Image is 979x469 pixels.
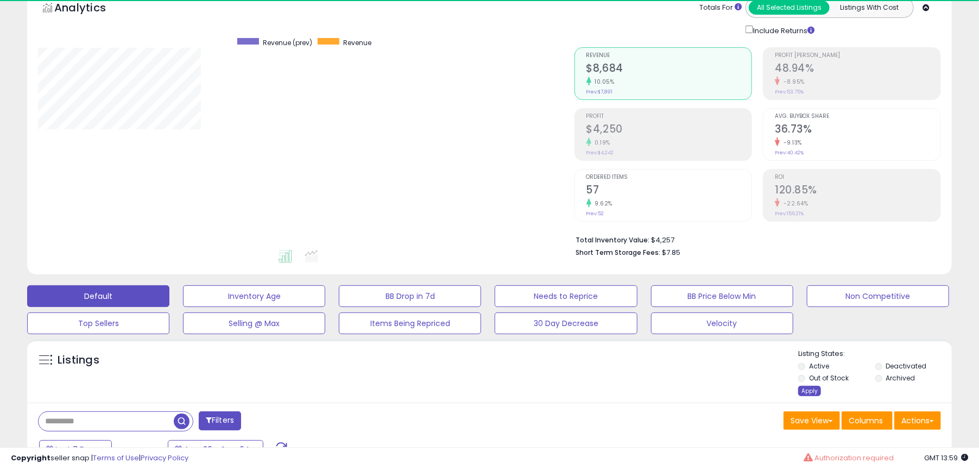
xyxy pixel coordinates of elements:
[27,312,169,334] button: Top Sellers
[807,285,949,307] button: Non Competitive
[798,386,821,396] div: Apply
[842,411,893,430] button: Columns
[495,312,637,334] button: 30 Day Decrease
[775,149,804,156] small: Prev: 40.42%
[576,233,933,246] li: $4,257
[339,312,481,334] button: Items Being Repriced
[183,285,325,307] button: Inventory Age
[586,62,752,77] h2: $8,684
[11,453,188,464] div: seller snap | |
[798,349,952,359] p: Listing States:
[591,78,615,86] small: 10.05%
[775,174,940,180] span: ROI
[737,23,827,36] div: Include Returns
[339,285,481,307] button: BB Drop in 7d
[849,415,883,426] span: Columns
[141,453,188,463] a: Privacy Policy
[775,123,940,137] h2: 36.73%
[576,248,661,257] b: Short Term Storage Fees:
[651,285,793,307] button: BB Price Below Min
[780,199,809,208] small: -22.64%
[586,174,752,180] span: Ordered Items
[168,440,263,459] button: Aug-29 - Sep-04
[343,38,371,47] span: Revenue
[586,89,613,95] small: Prev: $7,891
[894,411,941,430] button: Actions
[113,445,163,455] span: Compared to:
[591,199,613,208] small: 9.62%
[591,139,611,147] small: 0.19%
[924,453,968,463] span: 2025-09-12 13:59 GMT
[11,453,50,463] strong: Copyright
[183,312,325,334] button: Selling @ Max
[775,89,804,95] small: Prev: 53.75%
[586,184,752,198] h2: 57
[809,373,849,383] label: Out of Stock
[809,361,829,371] label: Active
[775,62,940,77] h2: 48.94%
[749,1,830,15] button: All Selected Listings
[495,285,637,307] button: Needs to Reprice
[651,312,793,334] button: Velocity
[775,184,940,198] h2: 120.85%
[662,247,681,258] span: $7.85
[55,444,98,455] span: Last 7 Days
[263,38,312,47] span: Revenue (prev)
[815,453,894,463] span: Authorization required
[199,411,241,430] button: Filters
[39,440,112,459] button: Last 7 Days
[784,411,840,430] button: Save View
[775,53,940,59] span: Profit [PERSON_NAME]
[699,3,742,13] div: Totals For
[58,353,99,368] h5: Listings
[886,361,927,371] label: Deactivated
[184,444,250,455] span: Aug-29 - Sep-04
[775,210,804,217] small: Prev: 156.21%
[780,139,802,147] small: -9.13%
[576,235,650,245] b: Total Inventory Value:
[586,53,752,59] span: Revenue
[886,373,915,383] label: Archived
[586,123,752,137] h2: $4,250
[780,78,805,86] small: -8.95%
[586,210,604,217] small: Prev: 52
[586,149,614,156] small: Prev: $4,242
[93,453,139,463] a: Terms of Use
[775,114,940,120] span: Avg. Buybox Share
[586,114,752,120] span: Profit
[829,1,910,15] button: Listings With Cost
[27,285,169,307] button: Default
